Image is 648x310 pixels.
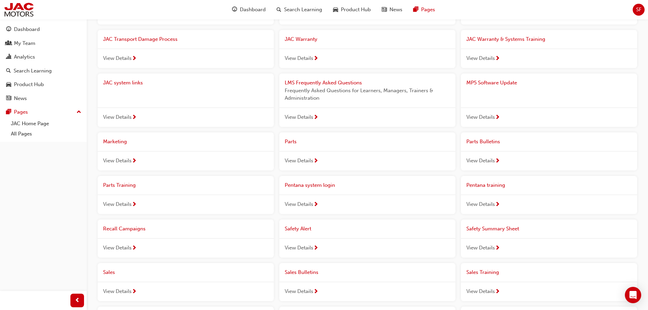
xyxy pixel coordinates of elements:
span: next-icon [132,56,137,62]
span: View Details [103,157,132,165]
span: Marketing [103,138,127,145]
a: jac-portal [3,2,34,17]
div: Dashboard [14,26,40,33]
span: prev-icon [75,296,80,305]
a: guage-iconDashboard [227,3,271,17]
span: View Details [285,200,313,208]
a: PartsView Details [279,132,455,170]
span: next-icon [313,245,318,251]
div: Open Intercom Messenger [625,287,641,303]
span: guage-icon [232,5,237,14]
a: search-iconSearch Learning [271,3,328,17]
span: next-icon [495,289,500,295]
a: LMS Frequently Asked QuestionsFrequently Asked Questions for Learners, Managers, Trainers & Admin... [279,74,455,127]
span: Pentana system login [285,182,335,188]
a: pages-iconPages [408,3,441,17]
a: Product Hub [3,78,84,91]
a: JAC Home Page [8,118,84,129]
span: View Details [103,113,132,121]
a: car-iconProduct Hub [328,3,376,17]
a: JAC system linksView Details [98,74,274,127]
span: Safety Summary Sheet [466,226,519,232]
a: Search Learning [3,65,84,77]
span: news-icon [6,96,11,102]
span: View Details [103,244,132,252]
a: News [3,92,84,105]
span: next-icon [495,56,500,62]
span: Dashboard [240,6,266,14]
div: News [14,95,27,102]
a: Dashboard [3,23,84,36]
span: guage-icon [6,27,11,33]
span: View Details [103,288,132,295]
span: Recall Campaigns [103,226,146,232]
span: View Details [285,244,313,252]
span: next-icon [313,158,318,164]
span: View Details [103,54,132,62]
a: Sales TrainingView Details [461,263,637,301]
span: pages-icon [413,5,418,14]
span: News [389,6,402,14]
span: next-icon [132,289,137,295]
span: next-icon [495,202,500,208]
div: My Team [14,39,35,47]
span: Sales Training [466,269,499,275]
span: Product Hub [341,6,371,14]
span: View Details [285,288,313,295]
button: DashboardMy TeamAnalyticsSearch LearningProduct HubNews [3,22,84,106]
span: Pentana training [466,182,505,188]
span: JAC Warranty & Systems Training [466,36,545,42]
a: JAC Warranty & Systems TrainingView Details [461,30,637,68]
a: Pentana system loginView Details [279,176,455,214]
span: Parts Bulletins [466,138,500,145]
span: next-icon [495,245,500,251]
span: next-icon [313,202,318,208]
span: next-icon [132,115,137,121]
span: car-icon [333,5,338,14]
span: Parts Training [103,182,136,188]
a: Safety Summary SheetView Details [461,219,637,258]
span: news-icon [382,5,387,14]
span: View Details [466,200,495,208]
a: MarketingView Details [98,132,274,170]
span: next-icon [313,115,318,121]
span: next-icon [313,289,318,295]
span: JAC Warranty [285,36,317,42]
span: Frequently Asked Questions for Learners, Managers, Trainers & Administration [285,87,450,102]
a: SalesView Details [98,263,274,301]
span: car-icon [6,82,11,88]
div: Search Learning [14,67,52,75]
span: View Details [285,113,313,121]
span: SF [636,6,642,14]
a: MP5 Software UpdateView Details [461,74,637,127]
span: LMS Frequently Asked Questions [285,80,362,86]
a: Safety AlertView Details [279,219,455,258]
span: Sales Bulletins [285,269,318,275]
span: next-icon [132,202,137,208]
a: JAC WarrantyView Details [279,30,455,68]
a: news-iconNews [376,3,408,17]
span: next-icon [495,158,500,164]
span: Sales [103,269,115,275]
span: JAC Transport Damage Process [103,36,178,42]
span: Search Learning [284,6,322,14]
a: Sales BulletinsView Details [279,263,455,301]
span: View Details [103,200,132,208]
span: View Details [285,157,313,165]
div: Pages [14,108,28,116]
span: chart-icon [6,54,11,60]
span: View Details [466,54,495,62]
span: View Details [466,244,495,252]
a: Parts BulletinsView Details [461,132,637,170]
div: Product Hub [14,81,44,88]
a: My Team [3,37,84,50]
a: All Pages [8,129,84,139]
span: next-icon [132,245,137,251]
button: SF [633,4,645,16]
span: View Details [285,54,313,62]
div: Analytics [14,53,35,61]
span: View Details [466,157,495,165]
span: next-icon [495,115,500,121]
span: Parts [285,138,297,145]
span: Safety Alert [285,226,311,232]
